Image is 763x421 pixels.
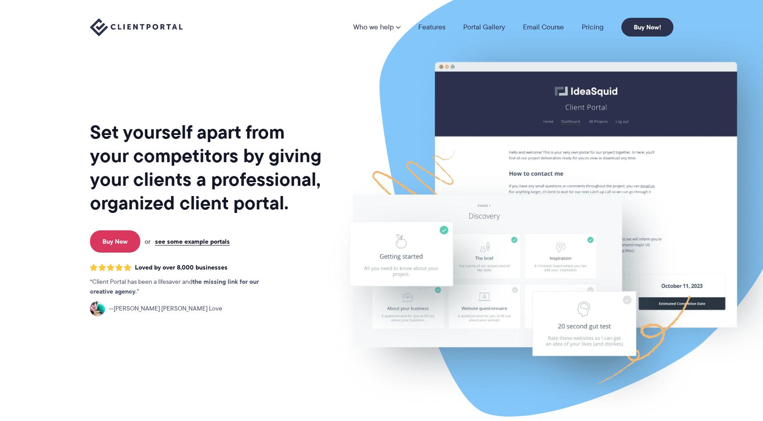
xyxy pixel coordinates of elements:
span: [PERSON_NAME] [PERSON_NAME] Love [109,304,222,314]
a: Pricing [582,24,604,31]
a: Who we help [353,24,400,31]
a: Features [418,24,445,31]
a: Buy Now [90,230,140,253]
a: Buy Now! [621,18,673,37]
span: Loved by over 8,000 businesses [135,264,228,271]
h1: Set yourself apart from your competitors by giving your clients a professional, organized client ... [90,120,323,215]
a: see some example portals [155,237,230,245]
p: Client Portal has been a lifesaver and . [90,277,277,297]
a: Email Course [523,24,564,31]
a: Portal Gallery [463,24,505,31]
span: or [145,237,151,245]
strong: the missing link for our creative agency [90,277,259,296]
